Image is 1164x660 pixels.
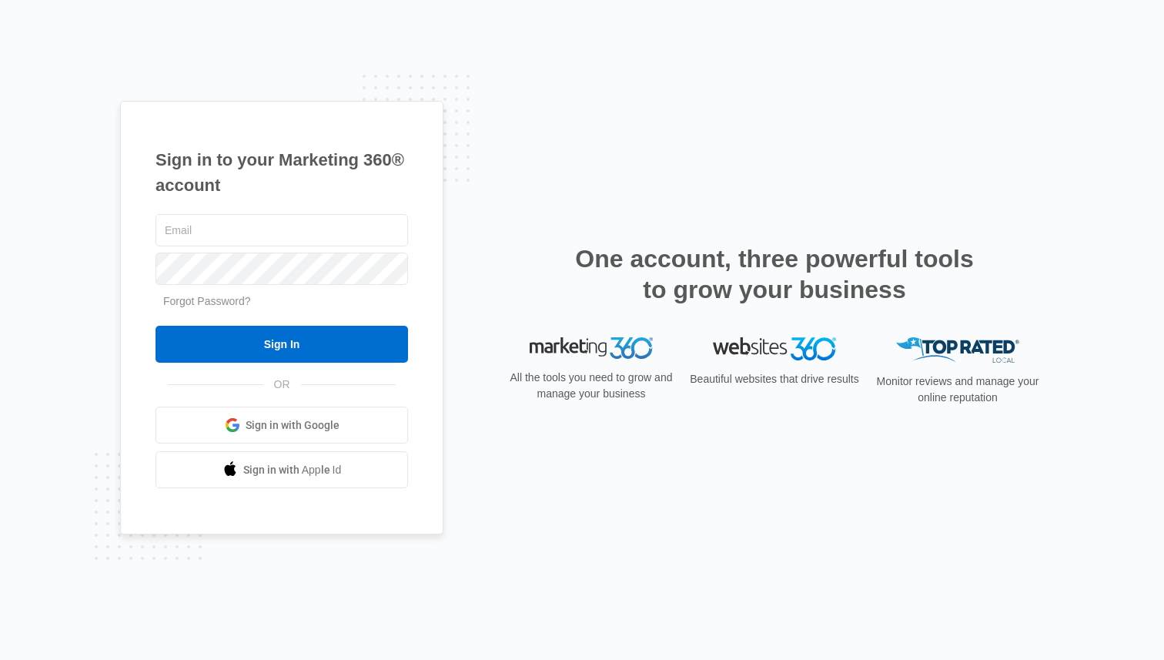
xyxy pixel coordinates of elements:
[156,214,408,246] input: Email
[156,326,408,363] input: Sign In
[688,371,861,387] p: Beautiful websites that drive results
[163,295,251,307] a: Forgot Password?
[156,407,408,444] a: Sign in with Google
[713,337,836,360] img: Websites 360
[896,337,1019,363] img: Top Rated Local
[530,337,653,359] img: Marketing 360
[246,417,339,434] span: Sign in with Google
[263,377,301,393] span: OR
[505,370,677,402] p: All the tools you need to grow and manage your business
[570,243,978,305] h2: One account, three powerful tools to grow your business
[156,451,408,488] a: Sign in with Apple Id
[871,374,1044,406] p: Monitor reviews and manage your online reputation
[243,462,342,478] span: Sign in with Apple Id
[156,147,408,198] h1: Sign in to your Marketing 360® account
